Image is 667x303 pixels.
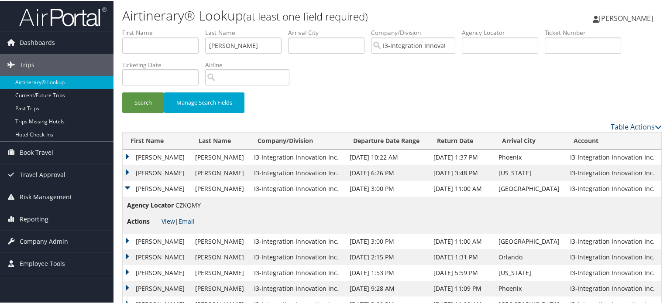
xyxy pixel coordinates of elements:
[345,264,429,280] td: [DATE] 1:53 PM
[566,280,661,296] td: I3-Integration Innovation Inc.
[191,249,250,264] td: [PERSON_NAME]
[494,280,566,296] td: Phoenix
[205,60,296,68] label: Airline
[127,216,160,225] span: Actions
[462,27,545,36] label: Agency Locator
[429,164,494,180] td: [DATE] 3:48 PM
[494,164,566,180] td: [US_STATE]
[566,249,661,264] td: I3-Integration Innovation Inc.
[191,180,250,196] td: [PERSON_NAME]
[429,149,494,164] td: [DATE] 1:37 PM
[566,264,661,280] td: I3-Integration Innovation Inc.
[494,132,566,149] th: Arrival City: activate to sort column ascending
[250,132,345,149] th: Company/Division
[345,233,429,249] td: [DATE] 3:00 PM
[593,4,662,31] a: [PERSON_NAME]
[566,149,661,164] td: I3-Integration Innovation Inc.
[243,8,368,23] small: (at least one field required)
[494,149,566,164] td: Phoenix
[250,233,345,249] td: I3-Integration Innovation Inc.
[162,216,195,225] span: |
[20,185,72,207] span: Risk Management
[345,164,429,180] td: [DATE] 6:26 PM
[345,149,429,164] td: [DATE] 10:22 AM
[599,13,653,22] span: [PERSON_NAME]
[494,264,566,280] td: [US_STATE]
[250,149,345,164] td: I3-Integration Innovation Inc.
[191,132,250,149] th: Last Name: activate to sort column ascending
[123,233,191,249] td: [PERSON_NAME]
[566,180,661,196] td: I3-Integration Innovation Inc.
[122,60,205,68] label: Ticketing Date
[122,92,164,112] button: Search
[20,53,34,75] span: Trips
[122,6,482,24] h1: Airtinerary® Lookup
[250,164,345,180] td: I3-Integration Innovation Inc.
[429,249,494,264] td: [DATE] 1:31 PM
[566,164,661,180] td: I3-Integration Innovation Inc.
[164,92,244,112] button: Manage Search Fields
[345,132,429,149] th: Departure Date Range: activate to sort column ascending
[494,249,566,264] td: Orlando
[123,264,191,280] td: [PERSON_NAME]
[191,233,250,249] td: [PERSON_NAME]
[429,264,494,280] td: [DATE] 5:59 PM
[191,280,250,296] td: [PERSON_NAME]
[429,132,494,149] th: Return Date: activate to sort column ascending
[123,280,191,296] td: [PERSON_NAME]
[250,249,345,264] td: I3-Integration Innovation Inc.
[545,27,628,36] label: Ticket Number
[250,180,345,196] td: I3-Integration Innovation Inc.
[429,233,494,249] td: [DATE] 11:00 AM
[20,252,65,274] span: Employee Tools
[123,180,191,196] td: [PERSON_NAME]
[123,149,191,164] td: [PERSON_NAME]
[20,230,68,252] span: Company Admin
[20,31,55,53] span: Dashboards
[566,233,661,249] td: I3-Integration Innovation Inc.
[123,164,191,180] td: [PERSON_NAME]
[162,216,175,225] a: View
[127,200,174,209] span: Agency Locator
[20,208,48,229] span: Reporting
[191,164,250,180] td: [PERSON_NAME]
[611,121,662,131] a: Table Actions
[20,141,53,163] span: Book Travel
[123,249,191,264] td: [PERSON_NAME]
[429,280,494,296] td: [DATE] 11:09 PM
[175,200,201,208] span: CZKQMY
[191,264,250,280] td: [PERSON_NAME]
[19,6,107,26] img: airportal-logo.png
[250,264,345,280] td: I3-Integration Innovation Inc.
[123,132,191,149] th: First Name: activate to sort column ascending
[179,216,195,225] a: Email
[288,27,371,36] label: Arrival City
[250,280,345,296] td: I3-Integration Innovation Inc.
[205,27,288,36] label: Last Name
[494,233,566,249] td: [GEOGRAPHIC_DATA]
[429,180,494,196] td: [DATE] 11:00 AM
[494,180,566,196] td: [GEOGRAPHIC_DATA]
[566,132,661,149] th: Account: activate to sort column ascending
[191,149,250,164] td: [PERSON_NAME]
[345,249,429,264] td: [DATE] 2:15 PM
[345,280,429,296] td: [DATE] 9:28 AM
[122,27,205,36] label: First Name
[20,163,65,185] span: Travel Approval
[371,27,462,36] label: Company/Division
[345,180,429,196] td: [DATE] 3:00 PM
